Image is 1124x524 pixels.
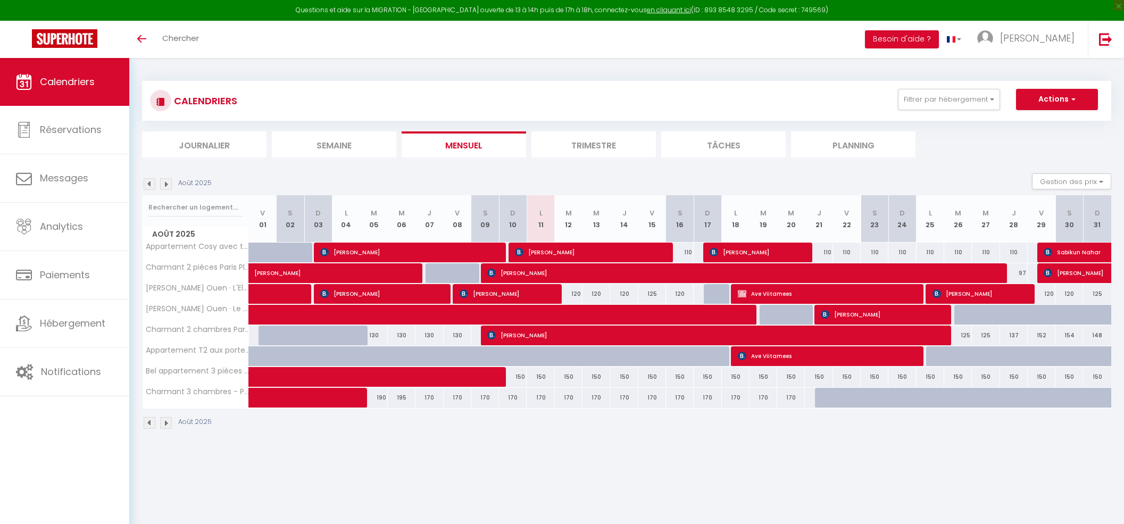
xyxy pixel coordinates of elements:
[932,284,1025,304] span: [PERSON_NAME]
[817,208,821,218] abbr: J
[1083,367,1111,387] div: 150
[499,195,527,243] th: 10
[844,208,849,218] abbr: V
[1028,195,1055,243] th: 29
[1055,284,1083,304] div: 120
[610,284,638,304] div: 120
[972,243,1000,262] div: 110
[444,195,471,243] th: 08
[944,195,972,243] th: 26
[944,243,972,262] div: 110
[666,367,694,387] div: 150
[647,5,691,14] a: en cliquant ici
[249,263,277,284] a: [PERSON_NAME]
[1032,173,1111,189] button: Gestion des prix
[791,131,915,157] li: Planning
[360,326,388,345] div: 130
[415,388,443,407] div: 170
[1055,367,1083,387] div: 150
[565,208,572,218] abbr: M
[415,195,443,243] th: 07
[32,29,97,48] img: Super Booking
[638,388,666,407] div: 170
[315,208,321,218] abbr: D
[360,195,388,243] th: 05
[144,346,251,354] span: Appartement T2 aux portes de [GEOGRAPHIC_DATA] privatif
[666,284,694,304] div: 120
[944,326,972,345] div: 125
[515,242,662,262] span: [PERSON_NAME]
[833,367,861,387] div: 150
[977,30,993,46] img: ...
[678,208,682,218] abbr: S
[1028,367,1055,387] div: 150
[40,75,95,88] span: Calendriers
[371,208,377,218] abbr: M
[972,367,1000,387] div: 150
[622,208,627,218] abbr: J
[610,367,638,387] div: 150
[178,178,212,188] p: Août 2025
[499,367,527,387] div: 150
[1000,263,1028,283] div: 97
[738,346,913,366] span: Ave Viitamees
[872,208,877,218] abbr: S
[722,367,750,387] div: 150
[738,284,913,304] span: Ave Viitamees
[750,367,777,387] div: 150
[277,195,304,243] th: 02
[510,208,515,218] abbr: D
[638,195,666,243] th: 15
[638,367,666,387] div: 150
[805,243,832,262] div: 110
[388,195,415,243] th: 06
[260,208,265,218] abbr: V
[142,131,267,157] li: Journalier
[917,367,944,387] div: 150
[694,388,721,407] div: 170
[1099,32,1112,46] img: logout
[898,89,1000,110] button: Filtrer par hébergement
[499,388,527,407] div: 170
[582,284,610,304] div: 120
[593,208,600,218] abbr: M
[805,195,832,243] th: 21
[1083,284,1111,304] div: 125
[527,195,554,243] th: 11
[40,268,90,281] span: Paiements
[666,195,694,243] th: 16
[917,195,944,243] th: 25
[1055,195,1083,243] th: 30
[694,195,721,243] th: 17
[821,304,940,325] span: [PERSON_NAME]
[777,388,805,407] div: 170
[41,365,101,378] span: Notifications
[750,388,777,407] div: 170
[833,195,861,243] th: 22
[444,326,471,345] div: 130
[610,388,638,407] div: 170
[555,284,582,304] div: 120
[1000,243,1028,262] div: 110
[582,195,610,243] th: 13
[360,388,388,407] div: 190
[144,305,251,313] span: [PERSON_NAME] Ouen · Le Wooden Oasis - spacieux T2 aux portes de [GEOGRAPHIC_DATA]
[144,326,251,334] span: Charmant 2 chambres Paris [GEOGRAPHIC_DATA] avec Parking privatif (Boho Zen)
[398,208,405,218] abbr: M
[1000,367,1028,387] div: 150
[777,195,805,243] th: 20
[40,317,105,330] span: Hébergement
[888,195,916,243] th: 24
[1016,89,1098,110] button: Actions
[1000,31,1075,45] span: [PERSON_NAME]
[694,367,721,387] div: 150
[1083,195,1111,243] th: 31
[722,388,750,407] div: 170
[144,284,251,292] span: [PERSON_NAME] Ouen · L'Elégante Oasis - grand T2 aux portes de [GEOGRAPHIC_DATA]
[148,198,243,217] input: Rechercher un logement...
[582,367,610,387] div: 150
[972,195,1000,243] th: 27
[888,243,916,262] div: 110
[320,242,495,262] span: [PERSON_NAME]
[539,208,543,218] abbr: L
